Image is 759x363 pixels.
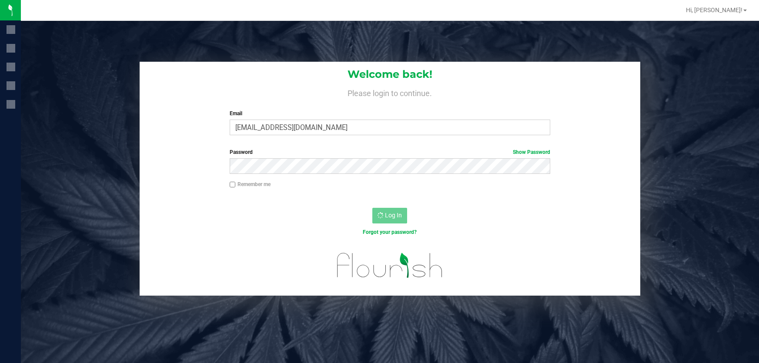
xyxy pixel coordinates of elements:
a: Forgot your password? [363,229,417,235]
h4: Please login to continue. [140,87,640,97]
a: Show Password [513,149,550,155]
input: Remember me [230,182,236,188]
img: flourish_logo.svg [328,245,453,286]
label: Email [230,110,551,117]
label: Remember me [230,180,271,188]
span: Log In [385,212,402,219]
span: Password [230,149,253,155]
h1: Welcome back! [140,69,640,80]
span: Hi, [PERSON_NAME]! [686,7,742,13]
button: Log In [372,208,407,223]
